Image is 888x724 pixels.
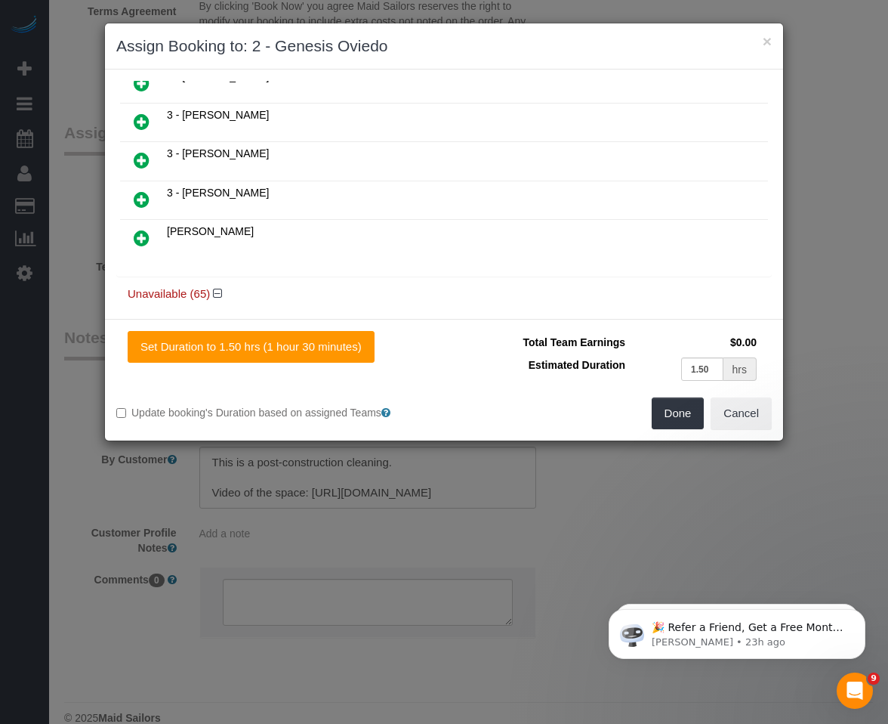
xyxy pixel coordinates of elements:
[723,357,757,381] div: hrs
[763,33,772,49] button: ×
[167,147,269,159] span: 3 - [PERSON_NAME]
[116,35,772,57] h3: Assign Booking to: 2 - Genesis Oviedo
[128,288,760,301] h4: Unavailable (65)
[529,359,625,371] span: Estimated Duration
[652,398,705,429] button: Done
[167,225,254,237] span: [PERSON_NAME]
[116,408,126,418] input: Update booking's Duration based on assigned Teams
[629,331,760,354] td: $0.00
[711,398,772,429] button: Cancel
[455,331,629,354] td: Total Team Earnings
[167,109,269,121] span: 3 - [PERSON_NAME]
[868,673,880,685] span: 9
[167,187,269,199] span: 3 - [PERSON_NAME]
[128,331,375,363] button: Set Duration to 1.50 hrs (1 hour 30 minutes)
[837,673,873,709] iframe: Intercom live chat
[116,405,433,420] label: Update booking's Duration based on assigned Teams
[586,577,888,683] iframe: Intercom notifications message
